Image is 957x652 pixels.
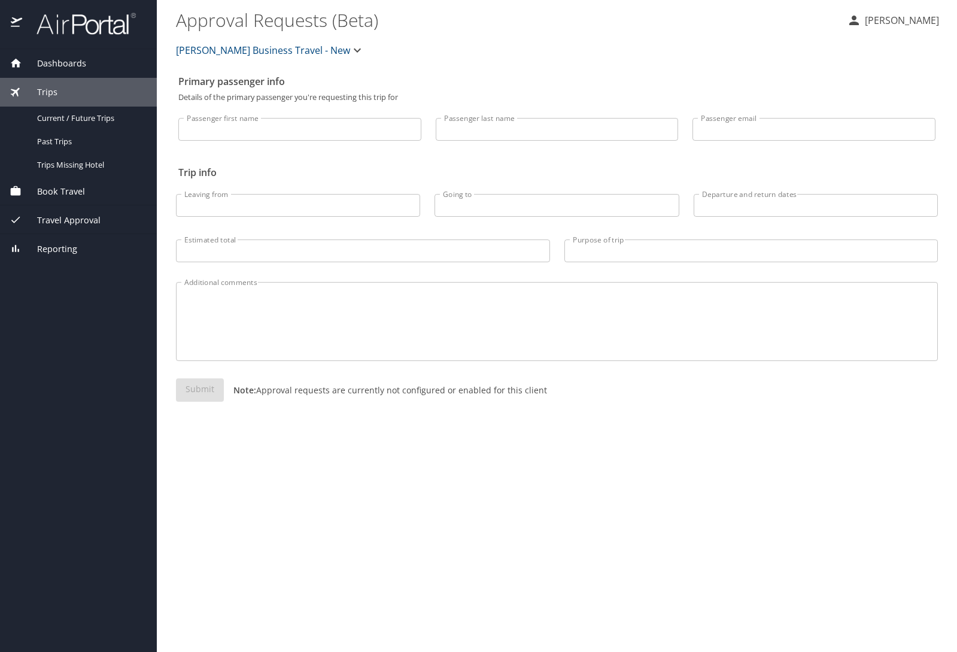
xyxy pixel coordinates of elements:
[22,185,85,198] span: Book Travel
[37,159,142,171] span: Trips Missing Hotel
[11,12,23,35] img: icon-airportal.png
[22,57,86,70] span: Dashboards
[861,13,939,28] p: [PERSON_NAME]
[37,136,142,147] span: Past Trips
[178,163,935,182] h2: Trip info
[176,1,837,38] h1: Approval Requests (Beta)
[37,113,142,124] span: Current / Future Trips
[23,12,136,35] img: airportal-logo.png
[224,384,547,396] p: Approval requests are currently not configured or enabled for this client
[842,10,944,31] button: [PERSON_NAME]
[178,72,935,91] h2: Primary passenger info
[22,86,57,99] span: Trips
[171,38,369,62] button: [PERSON_NAME] Business Travel - New
[22,214,101,227] span: Travel Approval
[22,242,77,256] span: Reporting
[233,384,256,396] strong: Note:
[178,93,935,101] p: Details of the primary passenger you're requesting this trip for
[176,42,350,59] span: [PERSON_NAME] Business Travel - New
